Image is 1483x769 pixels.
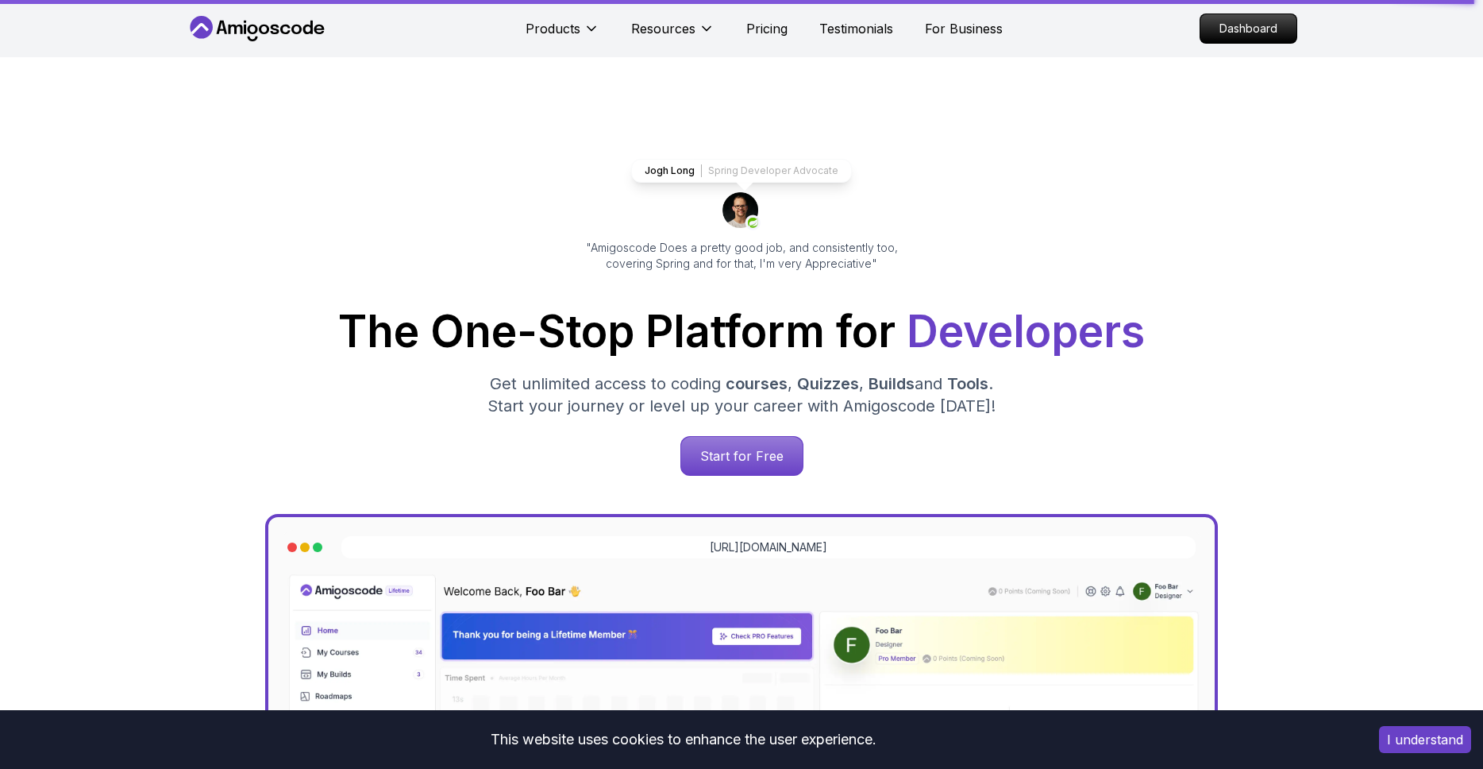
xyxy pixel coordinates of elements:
[198,310,1285,354] h1: The One-Stop Platform for
[819,19,893,38] a: Testimonials
[746,19,788,38] a: Pricing
[869,374,915,393] span: Builds
[1200,14,1296,43] p: Dashboard
[564,240,919,272] p: "Amigoscode Does a pretty good job, and consistently too, covering Spring and for that, I'm very ...
[907,305,1145,357] span: Developers
[631,19,715,51] button: Resources
[526,19,580,38] p: Products
[708,164,838,177] p: Spring Developer Advocate
[631,19,695,38] p: Resources
[925,19,1003,38] a: For Business
[710,539,827,555] a: [URL][DOMAIN_NAME]
[797,374,859,393] span: Quizzes
[722,192,761,230] img: josh long
[1385,670,1483,745] iframe: chat widget
[726,374,788,393] span: courses
[526,19,599,51] button: Products
[12,722,1355,757] div: This website uses cookies to enhance the user experience.
[680,436,803,476] a: Start for Free
[475,373,1008,417] p: Get unlimited access to coding , , and . Start your journey or level up your career with Amigosco...
[681,437,803,475] p: Start for Free
[947,374,988,393] span: Tools
[1200,14,1297,44] a: Dashboard
[1379,726,1471,753] button: Accept cookies
[645,164,695,177] p: Jogh Long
